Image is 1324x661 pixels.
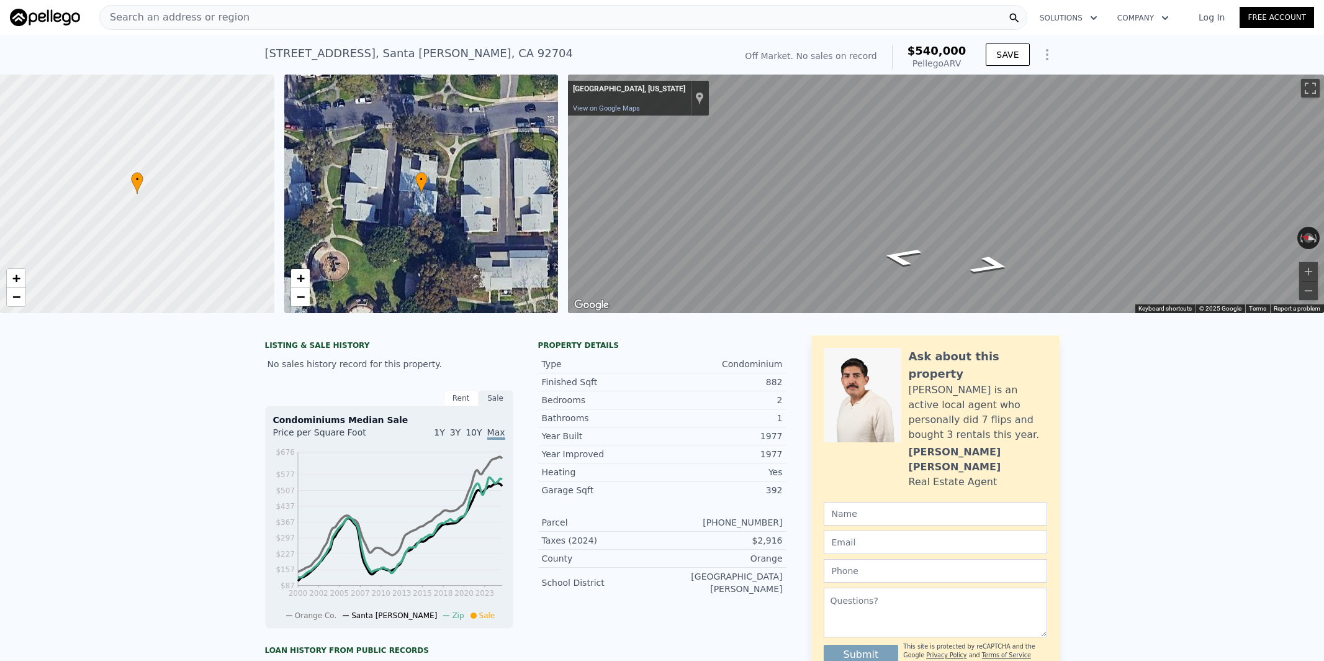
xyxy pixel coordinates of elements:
[296,289,304,304] span: −
[12,270,20,286] span: +
[909,475,998,490] div: Real Estate Agent
[351,611,437,620] span: Santa [PERSON_NAME]
[7,269,25,288] a: Zoom in
[907,57,966,70] div: Pellego ARV
[909,383,1047,442] div: [PERSON_NAME] is an active local agent who personally did 7 flips and bought 3 rentals this year.
[276,550,295,558] tspan: $227
[542,430,662,442] div: Year Built
[695,91,704,105] a: Show location on map
[986,43,1029,66] button: SAVE
[452,611,464,620] span: Zip
[542,448,662,460] div: Year Improved
[10,9,80,26] img: Pellego
[273,414,505,426] div: Condominiums Median Sale
[434,427,444,437] span: 1Y
[265,45,574,62] div: [STREET_ADDRESS] , Santa [PERSON_NAME] , CA 92704
[454,589,474,598] tspan: 2020
[291,269,310,288] a: Zoom in
[824,502,1047,526] input: Name
[276,448,295,457] tspan: $676
[745,50,876,62] div: Off Market. No sales on record
[568,75,1324,313] div: Map
[330,589,349,598] tspan: 2005
[909,348,1047,383] div: Ask about this property
[413,589,432,598] tspan: 2015
[371,589,390,598] tspan: 2010
[288,589,307,598] tspan: 2000
[1301,79,1320,98] button: Toggle fullscreen view
[479,611,495,620] span: Sale
[1030,7,1107,29] button: Solutions
[907,44,966,57] span: $540,000
[542,577,662,589] div: School District
[276,565,295,574] tspan: $157
[295,611,336,620] span: Orange Co.
[487,427,505,440] span: Max
[542,516,662,529] div: Parcel
[1184,11,1240,24] a: Log In
[1035,42,1060,67] button: Show Options
[12,289,20,304] span: −
[662,466,783,478] div: Yes
[276,486,295,495] tspan: $507
[131,174,143,185] span: •
[433,589,453,598] tspan: 2018
[571,297,612,313] a: Open this area in Google Maps (opens a new window)
[296,270,304,286] span: +
[265,340,513,353] div: LISTING & SALE HISTORY
[1107,7,1179,29] button: Company
[662,448,783,460] div: 1977
[392,589,411,598] tspan: 2013
[1249,305,1266,312] a: Terms (opens in new tab)
[662,430,783,442] div: 1977
[864,243,939,271] path: Go North
[351,589,370,598] tspan: 2007
[291,288,310,306] a: Zoom out
[100,10,250,25] span: Search an address or region
[824,531,1047,554] input: Email
[952,252,1028,280] path: Go South
[662,376,783,388] div: 882
[542,412,662,424] div: Bathrooms
[1274,305,1320,312] a: Report a problem
[662,394,783,406] div: 2
[1299,281,1318,300] button: Zoom out
[415,172,428,194] div: •
[542,376,662,388] div: Finished Sqft
[542,534,662,547] div: Taxes (2024)
[542,358,662,370] div: Type
[538,340,786,350] div: Property details
[475,589,494,598] tspan: 2023
[662,484,783,496] div: 392
[982,652,1031,659] a: Terms of Service
[479,390,513,406] div: Sale
[309,589,328,598] tspan: 2002
[1313,227,1320,249] button: Rotate clockwise
[662,412,783,424] div: 1
[662,570,783,595] div: [GEOGRAPHIC_DATA][PERSON_NAME]
[662,516,783,529] div: [PHONE_NUMBER]
[568,75,1324,313] div: Street View
[571,297,612,313] img: Google
[131,172,143,194] div: •
[542,394,662,406] div: Bedrooms
[466,427,482,437] span: 10Y
[573,84,685,94] div: [GEOGRAPHIC_DATA], [US_STATE]
[273,426,389,446] div: Price per Square Foot
[1240,7,1314,28] a: Free Account
[276,534,295,542] tspan: $297
[1199,305,1241,312] span: © 2025 Google
[542,466,662,478] div: Heating
[415,174,428,185] span: •
[450,427,461,437] span: 3Y
[281,581,295,590] tspan: $87
[662,534,783,547] div: $2,916
[926,652,966,659] a: Privacy Policy
[1297,227,1304,249] button: Rotate counterclockwise
[1138,304,1192,313] button: Keyboard shortcuts
[276,518,295,527] tspan: $367
[909,445,1047,475] div: [PERSON_NAME] [PERSON_NAME]
[265,645,513,655] div: Loan history from public records
[444,390,479,406] div: Rent
[662,358,783,370] div: Condominium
